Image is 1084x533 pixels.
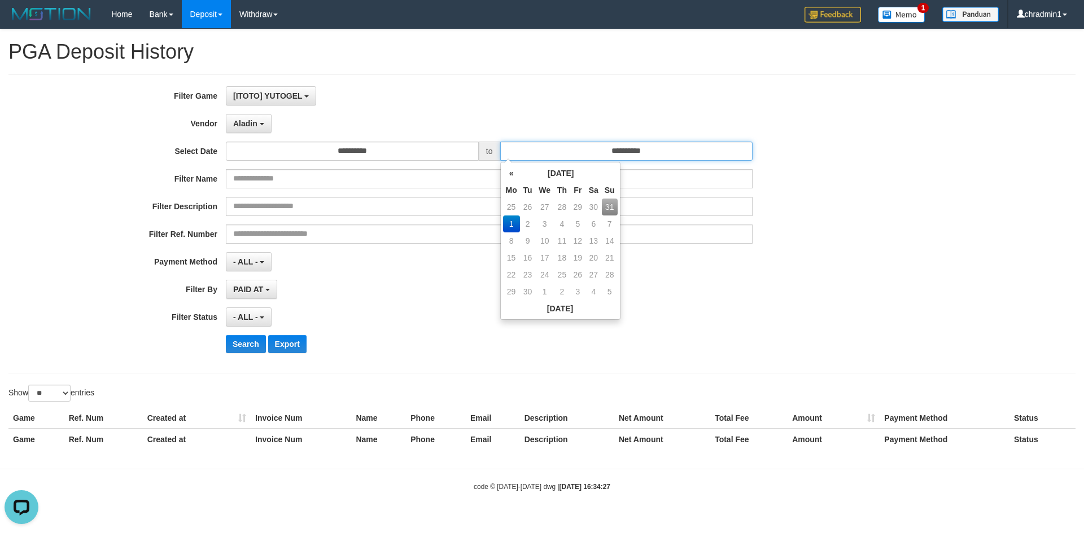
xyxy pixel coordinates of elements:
[520,429,614,450] th: Description
[226,114,272,133] button: Aladin
[535,199,554,215] td: 27
[520,182,536,199] th: Tu
[570,249,585,266] td: 19
[503,215,520,232] td: 1
[614,408,710,429] th: Net Amount
[503,182,520,199] th: Mo
[602,182,618,199] th: Su
[535,283,554,300] td: 1
[466,429,520,450] th: Email
[585,232,602,249] td: 13
[351,429,406,450] th: Name
[520,232,536,249] td: 9
[602,283,618,300] td: 5
[503,249,520,266] td: 15
[520,165,602,182] th: [DATE]
[788,429,880,450] th: Amount
[560,483,610,491] strong: [DATE] 16:34:27
[917,3,929,13] span: 1
[570,232,585,249] td: 12
[479,142,500,161] span: to
[406,408,466,429] th: Phone
[554,283,570,300] td: 2
[226,280,277,299] button: PAID AT
[570,283,585,300] td: 3
[570,182,585,199] th: Fr
[520,266,536,283] td: 23
[8,429,64,450] th: Game
[503,165,520,182] th: «
[554,182,570,199] th: Th
[602,215,618,232] td: 7
[268,335,307,353] button: Export
[788,408,880,429] th: Amount
[520,249,536,266] td: 16
[8,6,94,23] img: MOTION_logo.png
[233,91,302,100] span: [ITOTO] YUTOGEL
[233,119,257,128] span: Aladin
[602,232,618,249] td: 14
[570,266,585,283] td: 26
[554,232,570,249] td: 11
[535,232,554,249] td: 10
[251,429,351,450] th: Invoice Num
[585,199,602,215] td: 30
[585,266,602,283] td: 27
[585,215,602,232] td: 6
[226,252,272,271] button: - ALL -
[143,408,251,429] th: Created at
[554,199,570,215] td: 28
[942,7,999,22] img: panduan.png
[520,199,536,215] td: 26
[503,266,520,283] td: 22
[520,408,614,429] th: Description
[878,7,925,23] img: Button%20Memo.svg
[520,283,536,300] td: 30
[614,429,710,450] th: Net Amount
[554,266,570,283] td: 25
[805,7,861,23] img: Feedback.jpg
[554,215,570,232] td: 4
[503,300,618,317] th: [DATE]
[520,215,536,232] td: 2
[226,335,266,353] button: Search
[8,408,64,429] th: Game
[233,257,258,266] span: - ALL -
[585,249,602,266] td: 20
[143,429,251,450] th: Created at
[880,408,1009,429] th: Payment Method
[406,429,466,450] th: Phone
[535,215,554,232] td: 3
[28,385,71,402] select: Showentries
[880,429,1009,450] th: Payment Method
[710,429,788,450] th: Total Fee
[585,283,602,300] td: 4
[585,182,602,199] th: Sa
[535,266,554,283] td: 24
[602,266,618,283] td: 28
[554,249,570,266] td: 18
[5,5,38,38] button: Open LiveChat chat widget
[570,199,585,215] td: 29
[535,182,554,199] th: We
[1009,408,1076,429] th: Status
[8,385,94,402] label: Show entries
[602,199,618,215] td: 31
[251,408,351,429] th: Invoice Num
[503,283,520,300] td: 29
[474,483,610,491] small: code © [DATE]-[DATE] dwg |
[8,41,1076,63] h1: PGA Deposit History
[233,312,258,321] span: - ALL -
[466,408,520,429] th: Email
[503,232,520,249] td: 8
[351,408,406,429] th: Name
[226,86,316,105] button: [ITOTO] YUTOGEL
[570,215,585,232] td: 5
[535,249,554,266] td: 17
[64,429,143,450] th: Ref. Num
[233,285,263,294] span: PAID AT
[64,408,143,429] th: Ref. Num
[226,307,272,327] button: - ALL -
[503,199,520,215] td: 25
[1009,429,1076,450] th: Status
